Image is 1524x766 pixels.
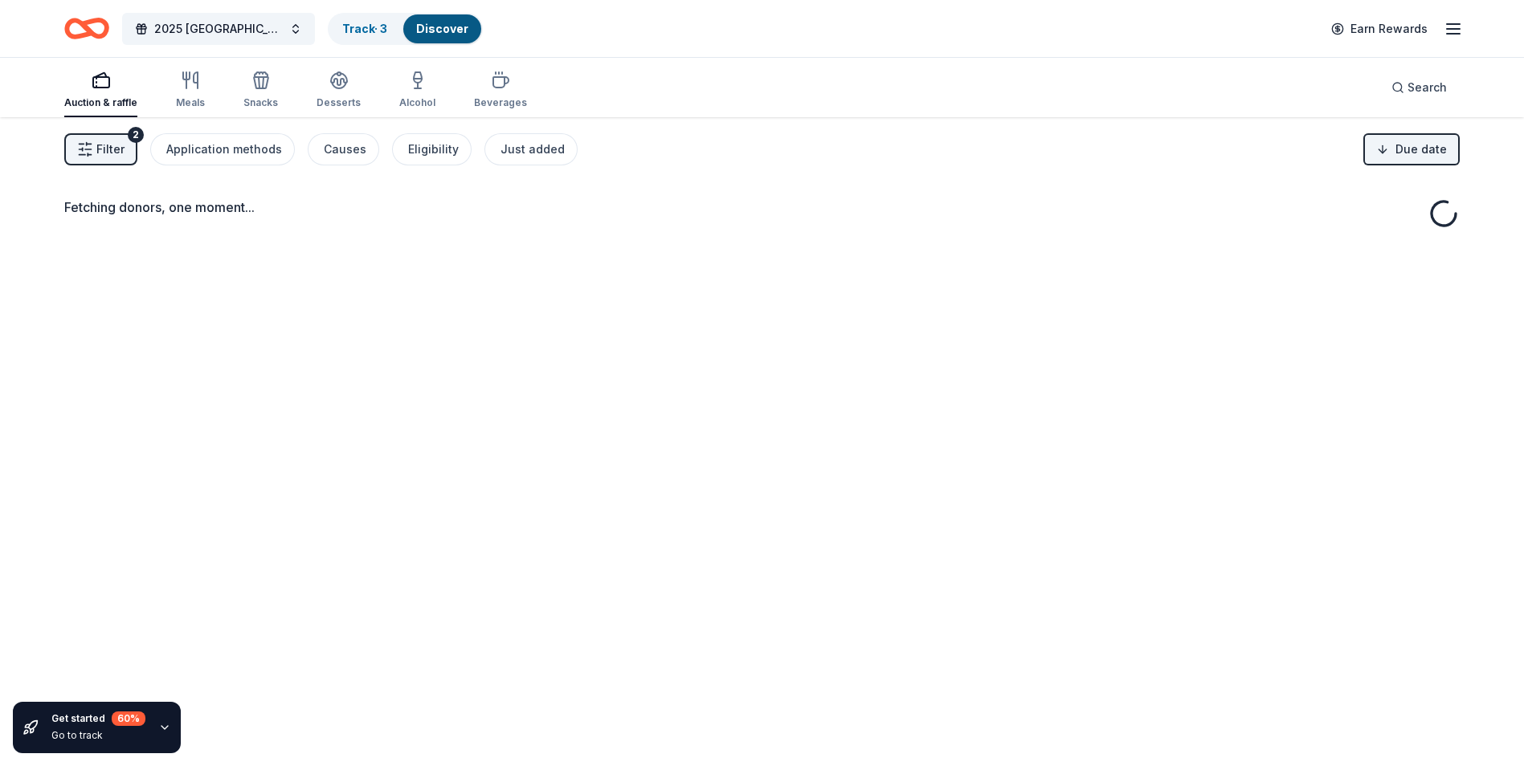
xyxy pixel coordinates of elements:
[243,64,278,117] button: Snacks
[64,96,137,109] div: Auction & raffle
[1408,78,1447,97] span: Search
[112,711,145,726] div: 60 %
[176,96,205,109] div: Meals
[122,13,315,45] button: 2025 [GEOGRAPHIC_DATA], [GEOGRAPHIC_DATA] 449th Bomb Group WWII Reunion
[342,22,387,35] a: Track· 3
[408,140,459,159] div: Eligibility
[64,198,1460,217] div: Fetching donors, one moment...
[150,133,295,165] button: Application methods
[317,64,361,117] button: Desserts
[1322,14,1437,43] a: Earn Rewards
[1395,140,1447,159] span: Due date
[324,140,366,159] div: Causes
[474,96,527,109] div: Beverages
[317,96,361,109] div: Desserts
[416,22,468,35] a: Discover
[166,140,282,159] div: Application methods
[154,19,283,39] span: 2025 [GEOGRAPHIC_DATA], [GEOGRAPHIC_DATA] 449th Bomb Group WWII Reunion
[51,711,145,726] div: Get started
[399,64,435,117] button: Alcohol
[64,10,109,47] a: Home
[328,13,483,45] button: Track· 3Discover
[96,140,125,159] span: Filter
[176,64,205,117] button: Meals
[501,140,565,159] div: Just added
[128,127,144,143] div: 2
[64,133,137,165] button: Filter2
[399,96,435,109] div: Alcohol
[64,64,137,117] button: Auction & raffle
[51,729,145,742] div: Go to track
[392,133,472,165] button: Eligibility
[1379,71,1460,104] button: Search
[474,64,527,117] button: Beverages
[243,96,278,109] div: Snacks
[1363,133,1460,165] button: Due date
[484,133,578,165] button: Just added
[308,133,379,165] button: Causes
